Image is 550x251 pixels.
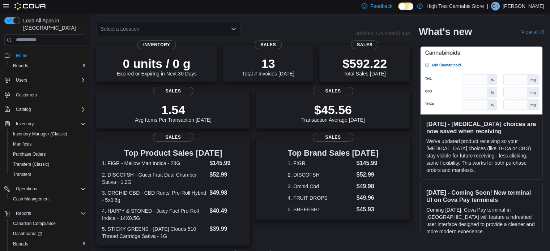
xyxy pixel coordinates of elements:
[342,56,387,71] p: $592.22
[7,218,89,229] button: Canadian Compliance
[13,185,86,193] span: Operations
[209,225,244,233] dd: $39.99
[255,40,282,49] span: Sales
[13,120,37,128] button: Inventory
[153,87,193,95] span: Sales
[13,221,56,226] span: Canadian Compliance
[16,121,34,127] span: Inventory
[10,229,86,238] span: Dashboards
[117,56,197,71] p: 0 units / 0 g
[301,103,365,123] div: Transaction Average [DATE]
[16,107,31,112] span: Catalog
[313,87,353,95] span: Sales
[426,189,537,203] h3: [DATE] - Coming Soon! New terminal UI on Cova Pay terminals
[209,207,244,215] dd: $40.49
[13,76,86,85] span: Users
[242,56,294,71] p: 13
[357,205,379,214] dd: $45.93
[10,130,70,138] a: Inventory Manager (Classic)
[16,77,27,83] span: Users
[540,30,544,34] svg: External link
[13,90,86,99] span: Customers
[137,40,176,49] span: Inventory
[288,149,379,157] h3: Top Brand Sales [DATE]
[419,26,472,38] h2: What's new
[10,170,86,179] span: Transfers
[10,170,34,179] a: Transfers
[357,170,379,179] dd: $52.99
[1,104,89,114] button: Catalog
[7,169,89,179] button: Transfers
[357,159,379,168] dd: $145.99
[487,2,488,10] p: |
[13,185,40,193] button: Operations
[209,170,244,179] dd: $52.99
[10,61,86,70] span: Reports
[102,207,206,222] dt: 4. HAPPY & STONED - Juicy Fuel Pre-Roll Indica - 14X0.5G
[426,138,537,174] p: We've updated product receiving so your [MEDICAL_DATA] choices (like THCa or CBG) stay visible fo...
[7,129,89,139] button: Inventory Manager (Classic)
[521,29,544,35] a: View allExternal link
[10,195,52,203] a: Cash Management
[342,56,387,77] div: Total Sales [DATE]
[10,160,86,169] span: Transfers (Classic)
[209,189,244,197] dd: $49.98
[13,172,31,177] span: Transfers
[102,149,244,157] h3: Top Product Sales [DATE]
[10,239,31,248] a: Reports
[13,141,31,147] span: Manifests
[13,51,30,60] a: Home
[13,196,50,202] span: Cash Management
[13,105,86,114] span: Catalog
[426,206,537,235] p: Coming [DATE], Cova Pay terminal in [GEOGRAPHIC_DATA] will feature a refreshed user interface des...
[13,51,86,60] span: Home
[10,150,86,159] span: Purchase Orders
[10,219,59,228] a: Canadian Compliance
[231,26,236,32] button: Open list of options
[1,119,89,129] button: Inventory
[135,103,212,117] p: 1.54
[492,2,498,10] span: CH
[7,229,89,239] a: Dashboards
[13,76,30,85] button: Users
[10,219,86,228] span: Canadian Compliance
[13,105,34,114] button: Catalog
[13,151,46,157] span: Purchase Orders
[1,184,89,194] button: Operations
[7,159,89,169] button: Transfers (Classic)
[10,195,86,203] span: Cash Management
[313,133,353,142] span: Sales
[13,63,28,69] span: Reports
[10,160,52,169] a: Transfers (Classic)
[16,186,37,192] span: Operations
[14,3,47,10] img: Cova
[117,56,197,77] div: Expired or Expiring in Next 30 Days
[426,120,537,135] h3: [DATE] - [MEDICAL_DATA] choices are now saved when receiving
[10,130,86,138] span: Inventory Manager (Classic)
[10,140,34,148] a: Manifests
[209,159,244,168] dd: $145.99
[13,120,86,128] span: Inventory
[13,209,86,218] span: Reports
[13,131,67,137] span: Inventory Manager (Classic)
[10,239,86,248] span: Reports
[301,103,365,117] p: $45.56
[102,171,206,186] dt: 2. DISCOFSH - Gucci Fruit Dual Chamber Sativa - 1.2G
[10,150,49,159] a: Purchase Orders
[491,2,500,10] div: Cassidy Harding-Burch
[1,208,89,218] button: Reports
[13,241,28,247] span: Reports
[426,2,484,10] p: High Ties Cannabis Store
[13,209,34,218] button: Reports
[357,194,379,202] dd: $49.96
[153,133,193,142] span: Sales
[20,17,86,31] span: Load All Apps in [GEOGRAPHIC_DATA]
[503,2,544,10] p: [PERSON_NAME]
[7,194,89,204] button: Cash Management
[1,50,89,61] button: Home
[1,90,89,100] button: Customers
[7,139,89,149] button: Manifests
[351,40,378,49] span: Sales
[242,56,294,77] div: Total # Invoices [DATE]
